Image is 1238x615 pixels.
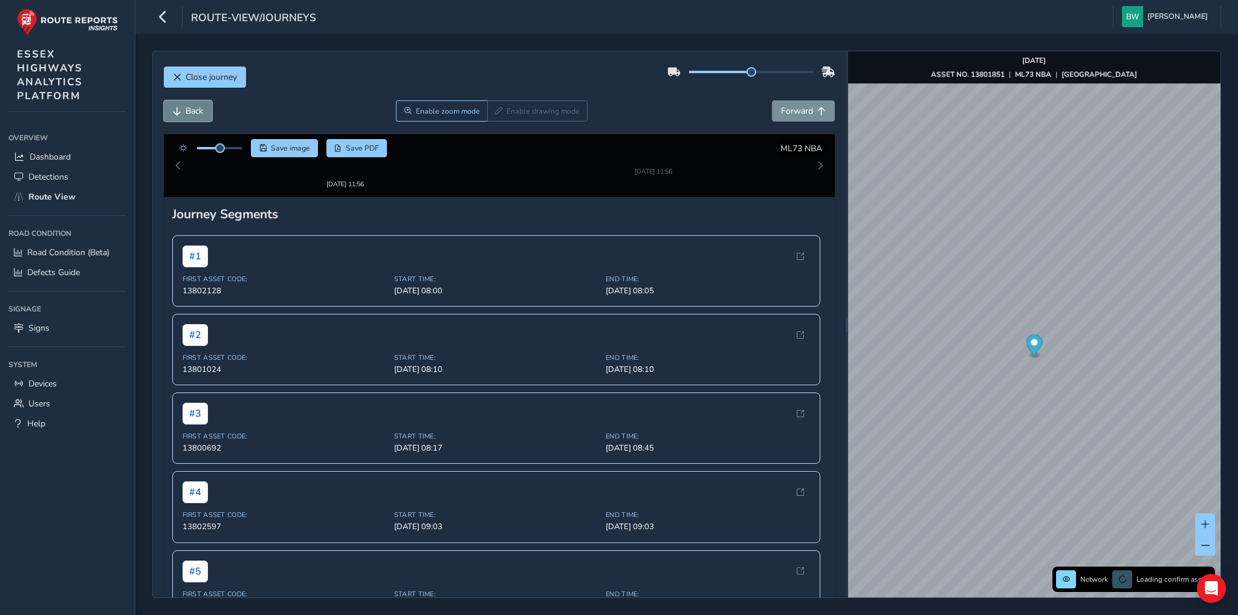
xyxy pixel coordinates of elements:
[606,579,810,588] span: End Time:
[183,235,208,256] span: # 1
[308,152,382,164] img: Thumbnail frame
[1136,574,1211,584] span: Loading confirm assets
[606,500,810,509] span: End Time:
[416,106,480,116] span: Enable zoom mode
[8,262,126,282] a: Defects Guide
[1147,6,1208,27] span: [PERSON_NAME]
[8,374,126,394] a: Devices
[1197,574,1226,603] div: Open Intercom Messenger
[28,378,57,389] span: Devices
[271,143,310,153] span: Save image
[8,187,126,207] a: Route View
[1080,574,1108,584] span: Network
[1026,334,1042,359] div: Map marker
[183,353,387,364] span: 13801024
[186,105,203,117] span: Back
[183,421,387,430] span: First Asset Code:
[394,421,598,430] span: Start Time:
[172,195,827,212] div: Journey Segments
[308,164,382,173] div: [DATE] 11:56
[164,100,212,122] button: Back
[394,264,598,273] span: Start Time:
[8,414,126,434] a: Help
[606,275,810,285] span: [DATE] 08:05
[606,432,810,443] span: [DATE] 08:45
[183,275,387,285] span: 13802128
[606,590,810,600] span: [DATE] 09:56
[183,392,208,414] span: # 3
[606,353,810,364] span: [DATE] 08:10
[606,511,810,522] span: [DATE] 09:03
[1022,56,1046,65] strong: [DATE]
[8,242,126,262] a: Road Condition (Beta)
[27,418,45,429] span: Help
[183,313,208,335] span: # 2
[606,342,810,351] span: End Time:
[191,10,316,27] span: route-view/journeys
[27,247,109,258] span: Road Condition (Beta)
[8,147,126,167] a: Dashboard
[396,100,487,122] button: Zoom
[30,151,71,163] span: Dashboard
[617,164,690,173] div: [DATE] 11:56
[183,579,387,588] span: First Asset Code:
[8,224,126,242] div: Road Condition
[27,267,80,278] span: Defects Guide
[617,152,690,164] img: Thumbnail frame
[1122,6,1212,27] button: [PERSON_NAME]
[8,318,126,338] a: Signs
[394,511,598,522] span: [DATE] 09:03
[394,590,598,600] span: [DATE] 09:32
[8,356,126,374] div: System
[931,70,1137,79] div: | |
[183,500,387,509] span: First Asset Code:
[183,342,387,351] span: First Asset Code:
[28,322,50,334] span: Signs
[1122,6,1143,27] img: diamond-layout
[394,579,598,588] span: Start Time:
[183,550,208,571] span: # 5
[28,191,76,203] span: Route View
[17,47,83,103] span: ESSEX HIGHWAYS ANALYTICS PLATFORM
[28,398,50,409] span: Users
[183,590,387,600] span: 13801711
[8,129,126,147] div: Overview
[1061,70,1137,79] strong: [GEOGRAPHIC_DATA]
[8,167,126,187] a: Detections
[772,100,835,122] button: Forward
[606,264,810,273] span: End Time:
[394,353,598,364] span: [DATE] 08:10
[394,432,598,443] span: [DATE] 08:17
[346,143,379,153] span: Save PDF
[251,139,318,157] button: Save
[183,264,387,273] span: First Asset Code:
[1015,70,1051,79] strong: ML73 NBA
[8,300,126,318] div: Signage
[183,471,208,493] span: # 4
[394,500,598,509] span: Start Time:
[606,421,810,430] span: End Time:
[394,342,598,351] span: Start Time:
[394,275,598,285] span: [DATE] 08:00
[781,105,813,117] span: Forward
[17,8,118,36] img: rr logo
[780,143,822,154] span: ML73 NBA
[164,67,246,88] button: Close journey
[186,71,237,83] span: Close journey
[28,171,68,183] span: Detections
[183,511,387,522] span: 13802597
[326,139,387,157] button: PDF
[183,432,387,443] span: 13800692
[8,394,126,414] a: Users
[931,70,1005,79] strong: ASSET NO. 13801851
